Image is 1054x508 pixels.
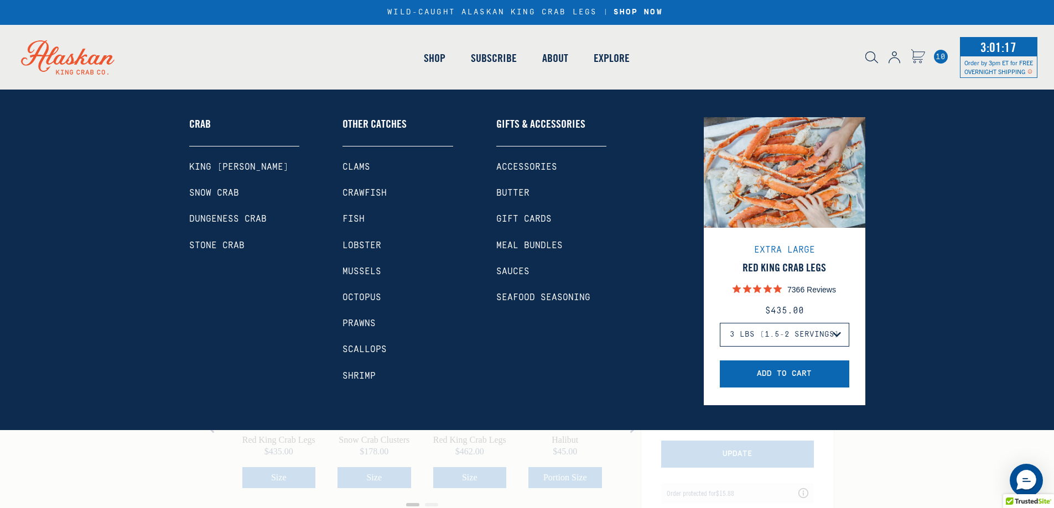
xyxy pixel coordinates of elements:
[765,306,804,316] span: $435.00
[733,281,782,296] span: 4.9 out of 5 stars rating in total 7366 reviews.
[342,318,453,329] a: Prawns
[1027,67,1032,75] span: Shipping Notice Icon
[387,8,666,17] div: WILD-CAUGHT ALASKAN KING CRAB LEGS |
[889,51,900,64] img: account
[342,162,453,172] a: Clams
[581,27,642,90] a: Explore
[342,117,453,146] a: Other Catches
[720,323,849,347] select: Red King Crab Legs Select
[911,49,925,65] a: Cart
[496,292,607,303] a: Seafood Seasoning
[757,369,812,379] span: Add to Cart
[865,51,878,64] img: search
[964,59,1033,75] span: Order by 3pm ET for FREE OVERNIGHT SHIPPING
[934,50,948,64] span: 10
[342,240,453,251] a: Lobster
[342,188,453,198] a: Crawfish
[787,284,836,295] p: 7366 Reviews
[411,27,458,90] a: Shop
[342,371,453,381] a: Shrimp
[720,360,849,387] button: Add to Cart
[720,281,849,296] a: 7366 Reviews
[189,162,300,172] a: King [PERSON_NAME]
[342,214,453,224] a: Fish
[189,188,300,198] a: Snow Crab
[1010,464,1043,497] div: Messenger Dummy Widget
[529,27,581,90] a: About
[342,292,453,303] a: Octopus
[189,214,300,224] a: Dungeness Crab
[934,50,948,64] a: Cart
[496,240,607,251] a: Meal Bundles
[458,27,529,90] a: Subscribe
[610,8,667,17] a: SHOP NOW
[496,214,607,224] a: Gift Cards
[720,261,849,274] a: Red King Crab Legs
[342,344,453,355] a: Scallops
[978,36,1019,58] span: 3:01:17
[754,245,815,255] span: Extra Large
[189,117,300,146] a: Crab
[704,92,865,254] img: Red King Crab Legs
[614,8,663,17] strong: SHOP NOW
[496,188,607,198] a: Butter
[6,25,130,90] img: Alaskan King Crab Co. logo
[496,117,607,146] a: Gifts & Accessories
[189,240,300,251] a: Stone Crab
[342,266,453,277] a: Mussels
[496,266,607,277] a: Sauces
[496,162,607,172] a: Accessories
